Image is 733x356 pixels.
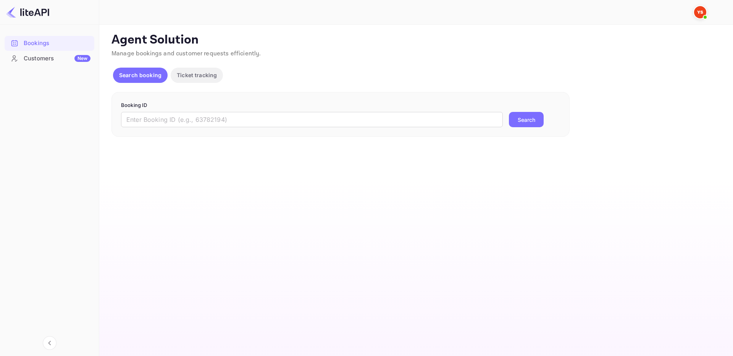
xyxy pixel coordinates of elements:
a: CustomersNew [5,51,94,65]
p: Search booking [119,71,161,79]
button: Search [509,112,544,127]
p: Booking ID [121,102,560,109]
img: LiteAPI logo [6,6,49,18]
a: Bookings [5,36,94,50]
p: Agent Solution [111,32,719,48]
p: Ticket tracking [177,71,217,79]
input: Enter Booking ID (e.g., 63782194) [121,112,503,127]
div: Bookings [24,39,90,48]
img: Yandex Support [694,6,706,18]
button: Collapse navigation [43,336,57,350]
div: CustomersNew [5,51,94,66]
div: Bookings [5,36,94,51]
div: New [74,55,90,62]
span: Manage bookings and customer requests efficiently. [111,50,261,58]
div: Customers [24,54,90,63]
